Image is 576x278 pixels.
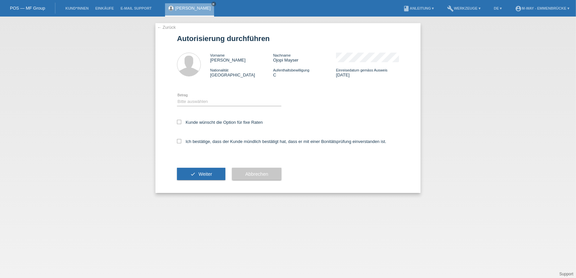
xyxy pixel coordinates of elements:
[175,6,211,11] a: [PERSON_NAME]
[245,171,268,177] span: Abbrechen
[177,120,263,125] label: Kunde wünscht die Option für fixe Raten
[157,25,176,30] a: ← Zurück
[199,171,212,177] span: Weiter
[515,5,522,12] i: account_circle
[62,6,92,10] a: Kund*innen
[273,68,336,77] div: C
[273,53,336,63] div: Ojopi Mayser
[559,272,573,276] a: Support
[117,6,155,10] a: E-Mail Support
[444,6,484,10] a: buildWerkzeuge ▾
[273,68,309,72] span: Aufenthaltsbewilligung
[212,2,215,6] i: close
[177,139,386,144] label: Ich bestätige, dass der Kunde mündlich bestätigt hat, dass er mit einer Bonitätsprüfung einversta...
[210,53,225,57] span: Vorname
[10,6,45,11] a: POS — MF Group
[400,6,437,10] a: bookAnleitung ▾
[232,168,281,180] button: Abbrechen
[512,6,573,10] a: account_circlem-way - Emmenbrücke ▾
[210,68,228,72] span: Nationalität
[190,171,196,177] i: check
[447,5,454,12] i: build
[403,5,410,12] i: book
[336,68,387,72] span: Einreisedatum gemäss Ausweis
[336,68,399,77] div: [DATE]
[92,6,117,10] a: Einkäufe
[273,53,291,57] span: Nachname
[211,2,216,6] a: close
[210,68,273,77] div: [GEOGRAPHIC_DATA]
[177,168,225,180] button: check Weiter
[490,6,505,10] a: DE ▾
[177,34,399,43] h1: Autorisierung durchführen
[210,53,273,63] div: [PERSON_NAME]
